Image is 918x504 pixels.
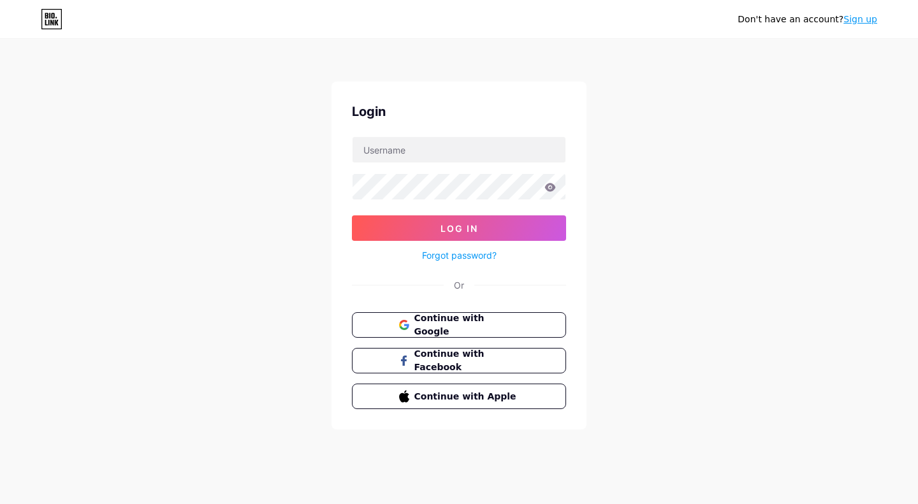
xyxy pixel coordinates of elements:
[352,384,566,409] button: Continue with Apple
[441,223,478,234] span: Log In
[843,14,877,24] a: Sign up
[352,312,566,338] button: Continue with Google
[422,248,497,262] a: Forgot password?
[352,215,566,241] button: Log In
[353,137,565,162] input: Username
[454,278,464,292] div: Or
[352,102,566,121] div: Login
[738,13,877,26] div: Don't have an account?
[352,348,566,373] button: Continue with Facebook
[414,390,520,403] span: Continue with Apple
[414,347,520,374] span: Continue with Facebook
[414,312,520,338] span: Continue with Google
